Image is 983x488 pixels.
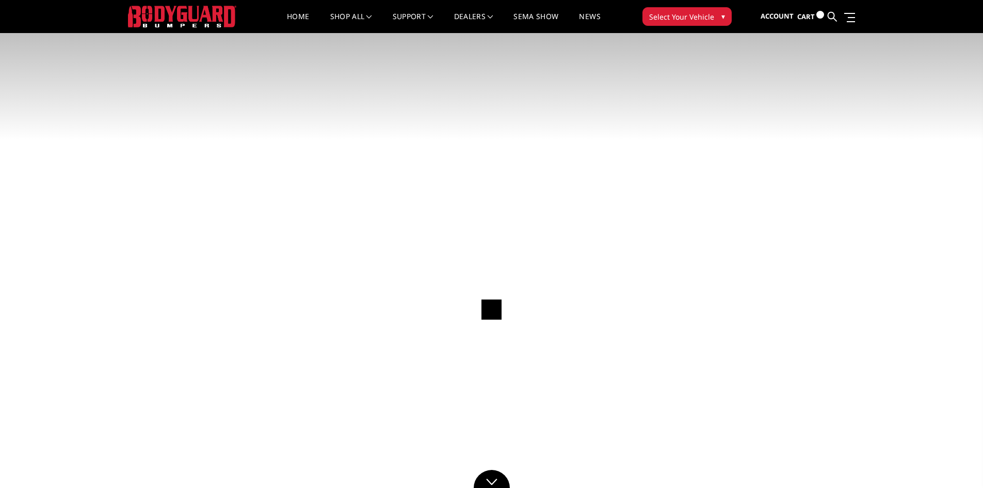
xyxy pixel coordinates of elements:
a: Click to Down [474,470,510,488]
a: shop all [330,13,372,33]
a: News [579,13,600,33]
a: Home [287,13,309,33]
img: BODYGUARD BUMPERS [128,6,236,27]
a: SEMA Show [513,13,558,33]
span: Cart [797,12,815,21]
span: ▾ [721,11,725,22]
span: Select Your Vehicle [649,11,714,22]
a: Cart [797,3,824,31]
a: Account [761,3,794,30]
button: Select Your Vehicle [642,7,732,26]
a: Dealers [454,13,493,33]
span: Account [761,11,794,21]
a: Support [393,13,433,33]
